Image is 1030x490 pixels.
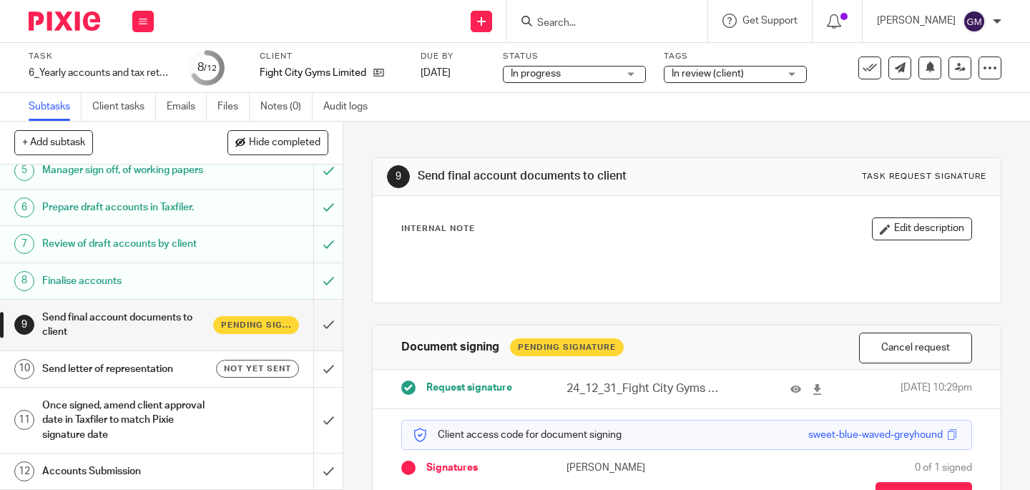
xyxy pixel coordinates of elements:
a: Notes (0) [260,93,313,121]
div: 8 [197,59,217,76]
button: + Add subtask [14,130,93,155]
a: Subtasks [29,93,82,121]
h1: Manager sign off, of working papers [42,160,214,181]
p: [PERSON_NAME] [566,461,687,475]
button: Hide completed [227,130,328,155]
p: Client access code for document signing [413,428,622,442]
h1: Once signed, amend client approval date in Taxfiler to match Pixie signature date [42,395,214,446]
h1: Prepare draft accounts in Taxfiler. [42,197,214,218]
span: Get Support [742,16,798,26]
img: svg%3E [963,10,986,33]
div: 11 [14,410,34,430]
p: 24_12_31_Fight City Gyms Limited_Final Yearend.pdf [566,381,720,397]
span: Request signature [426,381,512,395]
h1: Review of draft accounts by client [42,233,214,255]
span: Pending signature [221,319,291,331]
a: Emails [167,93,207,121]
div: 9 [387,165,410,188]
a: Files [217,93,250,121]
h1: Send letter of representation [42,358,214,380]
h1: Finalise accounts [42,270,214,292]
span: Hide completed [249,137,320,149]
label: Status [503,51,646,62]
h1: Document signing [401,340,499,355]
small: /12 [204,64,217,72]
div: 9 [14,315,34,335]
p: [PERSON_NAME] [877,14,956,28]
span: In review (client) [672,69,744,79]
div: 6 [14,197,34,217]
div: sweet-blue-waved-greyhound [808,428,943,442]
span: Not yet sent [224,363,291,375]
span: 0 of 1 signed [915,461,972,475]
div: Pending Signature [510,338,624,356]
input: Search [536,17,664,30]
label: Due by [421,51,485,62]
img: Pixie [29,11,100,31]
p: Internal Note [401,223,475,235]
h1: Send final account documents to client [42,307,214,343]
div: 7 [14,234,34,254]
p: Fight City Gyms Limited [260,66,366,80]
label: Task [29,51,172,62]
span: In progress [511,69,561,79]
span: Signatures [426,461,478,475]
div: 12 [14,461,34,481]
button: Edit description [872,217,972,240]
div: 6_Yearly accounts and tax return [29,66,172,80]
a: Client tasks [92,93,156,121]
h1: Accounts Submission [42,461,214,482]
button: Cancel request [859,333,972,363]
span: [DATE] [421,68,451,78]
a: Audit logs [323,93,378,121]
div: 5 [14,161,34,181]
label: Client [260,51,403,62]
div: 8 [14,271,34,291]
span: [DATE] 10:29pm [901,381,972,397]
div: 10 [14,359,34,379]
div: Task request signature [862,171,986,182]
label: Tags [664,51,807,62]
h1: Send final account documents to client [418,169,717,184]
